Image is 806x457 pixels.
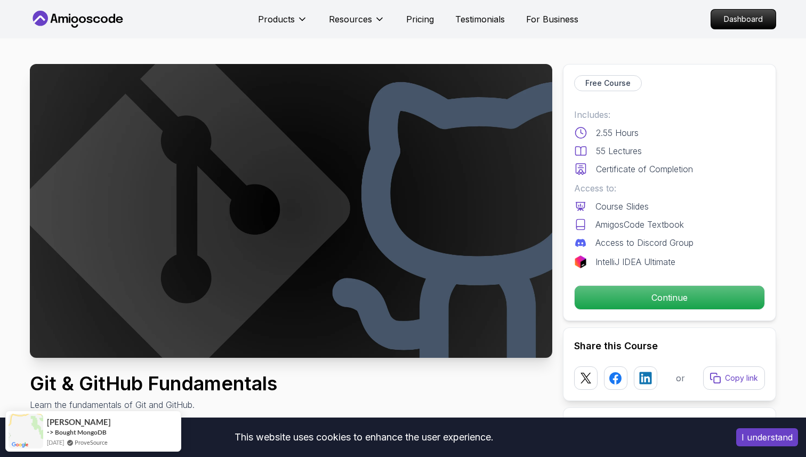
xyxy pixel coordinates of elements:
p: Includes: [574,108,765,121]
img: git-github-fundamentals_thumbnail [30,64,552,358]
p: or [676,372,685,384]
p: Course Slides [595,200,649,213]
img: provesource social proof notification image [9,414,43,448]
img: jetbrains logo [574,255,587,268]
p: 2.55 Hours [596,126,639,139]
a: ProveSource [75,438,108,447]
p: Free Course [585,78,631,89]
span: [PERSON_NAME] [47,418,108,427]
h1: Git & GitHub Fundamentals [30,373,277,394]
p: Access to: [574,182,765,195]
p: 55 Lectures [596,145,642,157]
p: Learn the fundamentals of Git and GitHub. [30,398,277,411]
p: Continue [575,286,764,309]
p: Access to Discord Group [595,236,694,249]
button: Resources [329,13,385,34]
a: Dashboard [711,9,776,29]
span: [DATE] [47,438,64,447]
p: Copy link [725,373,758,383]
a: For Business [526,13,578,26]
button: Copy link [703,366,765,390]
div: This website uses cookies to enhance the user experience. [8,426,720,449]
p: IntelliJ IDEA Ultimate [595,255,675,268]
a: Pricing [406,13,434,26]
span: -> [47,428,54,436]
h2: Share this Course [574,339,765,354]
p: Certificate of Completion [596,163,693,175]
button: Continue [574,285,765,310]
a: Bought MongoDB [55,428,107,436]
p: Resources [329,13,372,26]
a: Testimonials [455,13,505,26]
p: Dashboard [711,10,776,29]
p: AmigosCode Textbook [595,218,684,231]
button: Accept cookies [736,428,798,446]
p: Products [258,13,295,26]
button: Products [258,13,308,34]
